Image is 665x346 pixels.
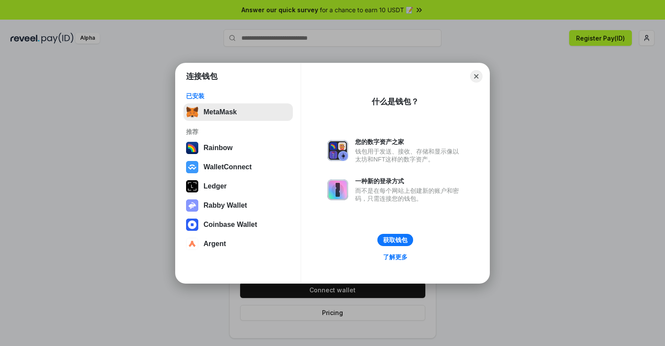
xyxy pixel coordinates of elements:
div: 而不是在每个网站上创建新的账户和密码，只需连接您的钱包。 [355,187,463,202]
button: Close [470,70,482,82]
div: 了解更多 [383,253,407,261]
button: Ledger [183,178,293,195]
div: 什么是钱包？ [372,96,419,107]
a: 了解更多 [378,251,413,263]
div: Rabby Wallet [204,202,247,209]
div: 钱包用于发送、接收、存储和显示像以太坊和NFT这样的数字资产。 [355,147,463,163]
img: svg+xml,%3Csvg%20xmlns%3D%22http%3A%2F%2Fwww.w3.org%2F2000%2Fsvg%22%20fill%3D%22none%22%20viewBox... [327,140,348,161]
button: MetaMask [183,103,293,121]
img: svg+xml,%3Csvg%20width%3D%2228%22%20height%3D%2228%22%20viewBox%3D%220%200%2028%2028%22%20fill%3D... [186,161,198,173]
img: svg+xml,%3Csvg%20width%3D%2228%22%20height%3D%2228%22%20viewBox%3D%220%200%2028%2028%22%20fill%3D... [186,219,198,231]
div: 已安装 [186,92,290,100]
div: Rainbow [204,144,233,152]
div: Argent [204,240,226,248]
div: 您的数字资产之家 [355,138,463,146]
img: svg+xml,%3Csvg%20fill%3D%22none%22%20height%3D%2233%22%20viewBox%3D%220%200%2035%2033%22%20width%... [186,106,198,118]
img: svg+xml,%3Csvg%20xmlns%3D%22http%3A%2F%2Fwww.w3.org%2F2000%2Fsvg%22%20fill%3D%22none%22%20viewBox... [186,199,198,212]
button: Rabby Wallet [183,197,293,214]
div: WalletConnect [204,163,252,171]
img: svg+xml,%3Csvg%20xmlns%3D%22http%3A%2F%2Fwww.w3.org%2F2000%2Fsvg%22%20width%3D%2228%22%20height%3... [186,180,198,192]
button: Argent [183,235,293,253]
img: svg+xml,%3Csvg%20width%3D%2228%22%20height%3D%2228%22%20viewBox%3D%220%200%2028%2028%22%20fill%3D... [186,238,198,250]
div: Ledger [204,182,227,190]
button: Rainbow [183,139,293,157]
div: 一种新的登录方式 [355,177,463,185]
img: svg+xml,%3Csvg%20width%3D%22120%22%20height%3D%22120%22%20viewBox%3D%220%200%20120%20120%22%20fil... [186,142,198,154]
div: 获取钱包 [383,236,407,244]
div: MetaMask [204,108,237,116]
button: 获取钱包 [377,234,413,246]
div: Coinbase Wallet [204,221,257,229]
button: Coinbase Wallet [183,216,293,233]
h1: 连接钱包 [186,71,217,82]
button: WalletConnect [183,158,293,176]
img: svg+xml,%3Csvg%20xmlns%3D%22http%3A%2F%2Fwww.w3.org%2F2000%2Fsvg%22%20fill%3D%22none%22%20viewBox... [327,179,348,200]
div: 推荐 [186,128,290,136]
